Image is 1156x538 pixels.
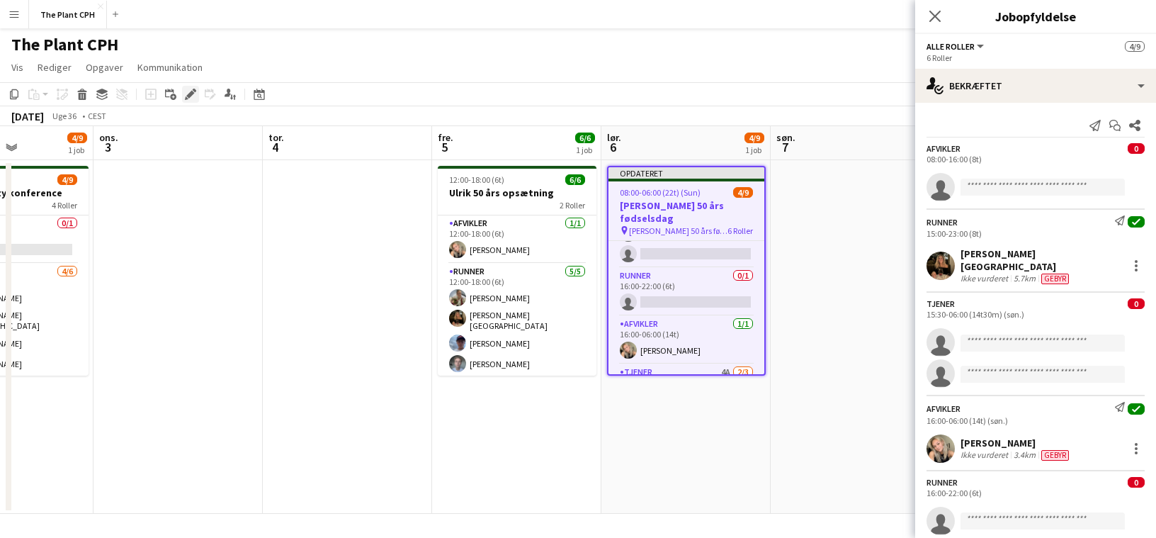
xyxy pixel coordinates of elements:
span: 6 [605,139,621,155]
div: Runner [926,217,958,228]
span: 7 [774,139,795,155]
button: Alle roller [926,41,986,52]
div: 16:00-22:00 (6t) [926,488,1145,498]
div: 15:00-23:00 (8t) [926,228,1145,239]
span: 4 [266,139,284,155]
div: Afvikler [926,403,960,414]
h1: The Plant CPH [11,34,118,55]
span: lør. [607,131,621,144]
span: 4/9 [733,187,753,198]
span: Gebyr [1041,450,1069,461]
div: Teamet har forskellige gebyrer end i rollen [1038,273,1072,284]
div: CEST [88,111,106,121]
span: søn. [776,131,795,144]
span: 4 Roller [52,200,77,211]
span: 3 [97,139,118,155]
span: Uge 36 [47,111,82,121]
a: Rediger [32,58,77,77]
div: Teamet har forskellige gebyrer end i rollen [1038,449,1072,461]
div: [DATE] [11,109,44,123]
div: Runner [926,477,958,488]
div: Ikke vurderet [960,273,1011,284]
div: 3.4km [1011,449,1038,461]
span: 6/6 [565,174,585,185]
div: Afvikler [926,143,960,154]
h3: [PERSON_NAME] 50 års fødselsdag [608,199,764,225]
div: 08:00-16:00 (8t) [926,154,1145,164]
span: tor. [268,131,284,144]
span: 4/9 [1125,41,1145,52]
span: 6/6 [575,133,595,143]
div: 1 job [576,145,594,155]
span: Opgaver [86,61,123,74]
span: 4/9 [67,133,87,143]
div: Ikke vurderet [960,449,1011,461]
a: Opgaver [80,58,129,77]
div: Opdateret [608,167,764,179]
app-job-card: Opdateret08:00-06:00 (22t) (Sun)4/9[PERSON_NAME] 50 års fødselsdag [PERSON_NAME] 50 års fødselsda... [607,166,766,376]
span: Rediger [38,61,72,74]
div: 1 job [745,145,764,155]
h3: Jobopfyldelse [915,7,1156,26]
h3: Ulrik 50 års opsætning [438,186,596,199]
span: [PERSON_NAME] 50 års fødselsdag [629,225,727,236]
button: The Plant CPH [29,1,107,28]
span: 4/9 [57,174,77,185]
span: fre. [438,131,453,144]
span: 5 [436,139,453,155]
div: [PERSON_NAME][GEOGRAPHIC_DATA] [960,247,1122,273]
div: 6 Roller [926,52,1145,63]
span: 4/9 [744,133,764,143]
div: 1 job [68,145,86,155]
span: 0 [1128,477,1145,488]
div: Bekræftet [915,69,1156,103]
app-card-role: Afvikler1/112:00-18:00 (6t)[PERSON_NAME] [438,215,596,264]
app-card-role: Runner0/116:00-22:00 (6t) [608,268,764,316]
span: Alle roller [926,41,975,52]
a: Kommunikation [132,58,208,77]
span: 0 [1128,143,1145,154]
a: Vis [6,58,29,77]
span: 2 Roller [560,200,585,211]
span: Vis [11,61,23,74]
app-card-role: Afvikler1/116:00-06:00 (14t)[PERSON_NAME] [608,316,764,364]
div: Tjener [926,298,955,309]
app-card-role: Runner5/512:00-18:00 (6t)[PERSON_NAME][PERSON_NAME][GEOGRAPHIC_DATA][PERSON_NAME][PERSON_NAME] [438,264,596,398]
div: 16:00-06:00 (14t) (søn.) [926,415,1145,426]
span: 0 [1128,298,1145,309]
div: 5.7km [1011,273,1038,284]
span: 6 Roller [727,225,753,236]
app-card-role: Tjener4A2/3 [608,364,764,454]
span: Kommunikation [137,61,203,74]
app-job-card: 12:00-18:00 (6t)6/6Ulrik 50 års opsætning2 RollerAfvikler1/112:00-18:00 (6t)[PERSON_NAME]Runner5/... [438,166,596,376]
span: 08:00-06:00 (22t) (Sun) [620,187,701,198]
span: Gebyr [1041,274,1069,284]
span: ons. [99,131,118,144]
span: 12:00-18:00 (6t) [449,174,504,185]
div: 15:30-06:00 (14t30m) (søn.) [926,309,1145,320]
div: [PERSON_NAME] [960,437,1072,449]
